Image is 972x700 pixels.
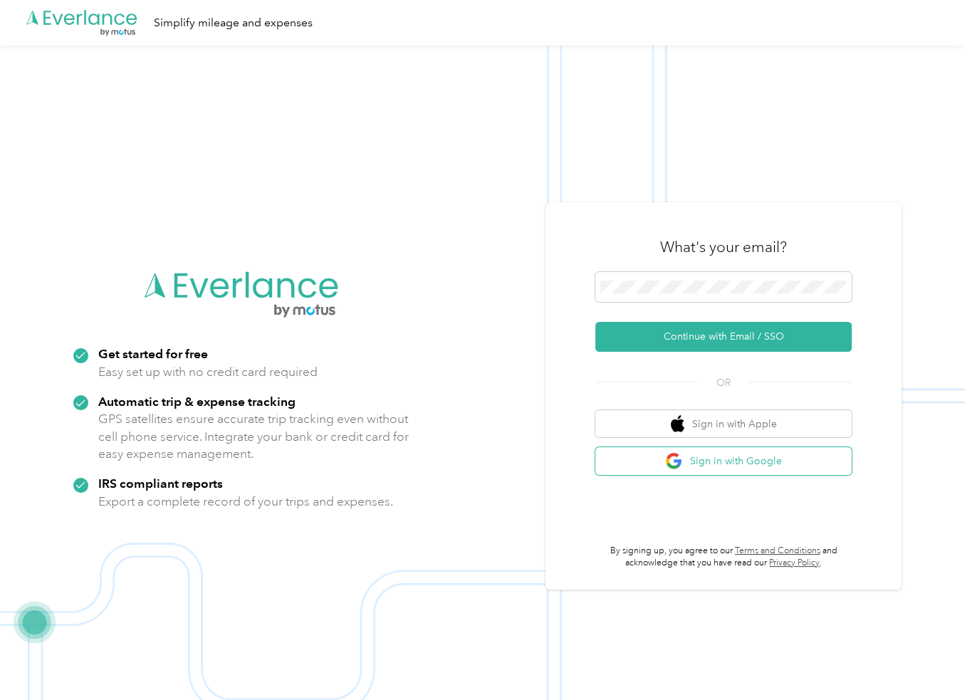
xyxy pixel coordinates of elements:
img: apple logo [671,415,685,433]
strong: Get started for free [98,346,208,361]
strong: Automatic trip & expense tracking [98,394,296,409]
h3: What's your email? [660,237,787,257]
button: apple logoSign in with Apple [595,410,852,438]
div: Simplify mileage and expenses [154,14,313,32]
a: Privacy Policy [769,558,820,568]
p: GPS satellites ensure accurate trip tracking even without cell phone service. Integrate your bank... [98,410,409,463]
button: google logoSign in with Google [595,447,852,475]
p: Export a complete record of your trips and expenses. [98,493,393,511]
strong: IRS compliant reports [98,476,223,491]
button: Continue with Email / SSO [595,322,852,352]
img: google logo [665,452,683,470]
p: By signing up, you agree to our and acknowledge that you have read our . [595,545,852,570]
span: OR [699,375,748,390]
a: Terms and Conditions [735,545,820,556]
p: Easy set up with no credit card required [98,363,318,381]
